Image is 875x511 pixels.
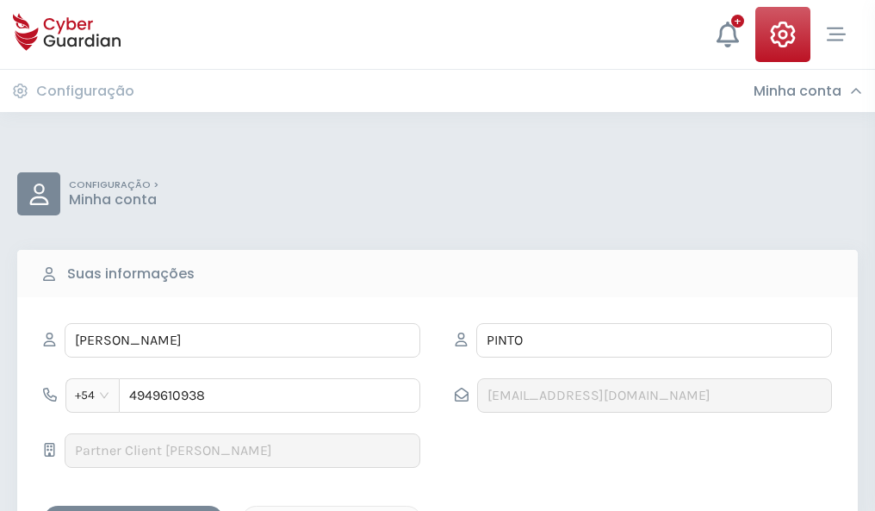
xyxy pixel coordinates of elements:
span: +54 [75,383,110,408]
p: CONFIGURAÇÃO > [69,179,158,191]
div: Minha conta [754,83,862,100]
h3: Configuração [36,83,134,100]
h3: Minha conta [754,83,841,100]
b: Suas informações [67,264,195,284]
p: Minha conta [69,191,158,209]
div: + [731,15,744,28]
